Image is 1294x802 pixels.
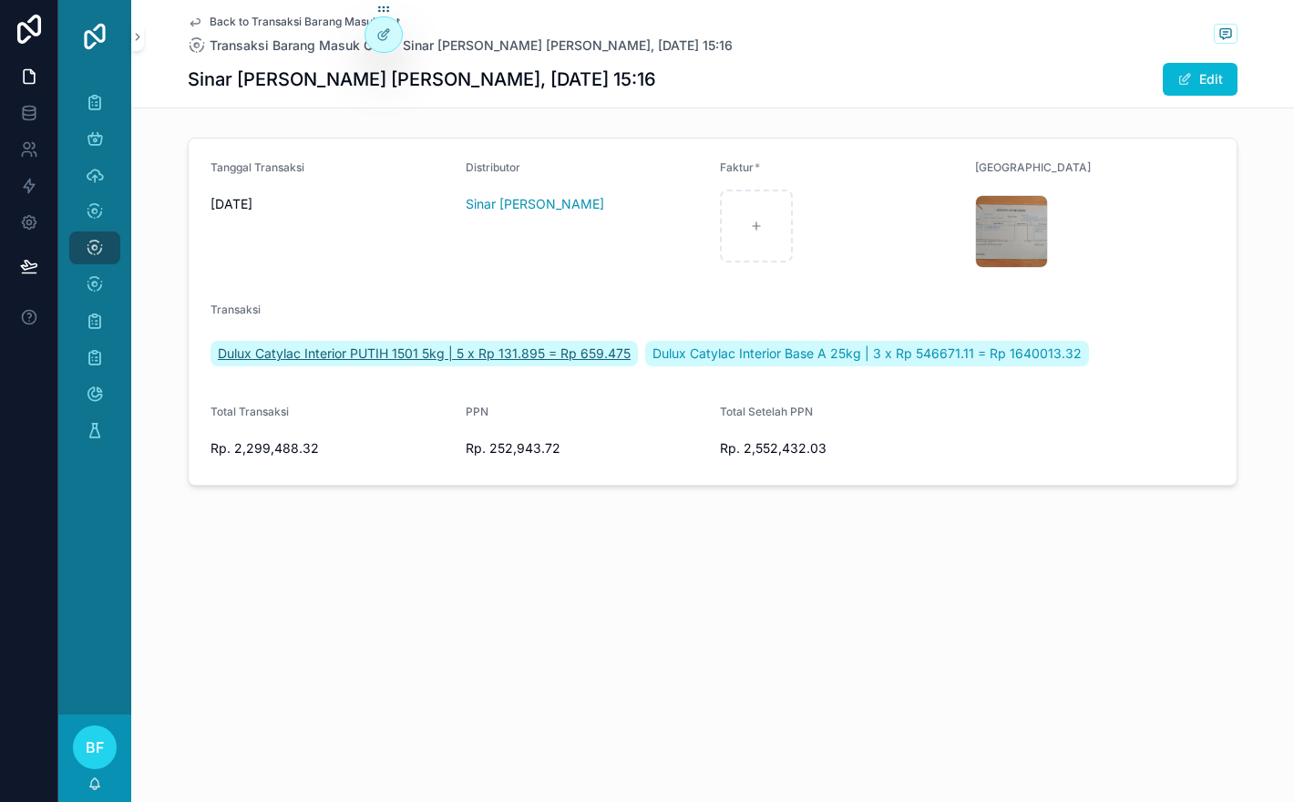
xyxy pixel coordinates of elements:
[720,405,813,418] span: Total Setelah PPN
[645,341,1089,366] a: Dulux Catylac Interior Base A 25kg | 3 x Rp 546671.11 = Rp 1640013.32
[211,439,451,458] span: Rp. 2,299,488.32
[211,303,261,316] span: Transaksi
[188,36,385,55] a: Transaksi Barang Masuk Cat
[80,22,109,51] img: App logo
[466,439,706,458] span: Rp. 252,943.72
[211,195,451,213] span: [DATE]
[403,36,733,55] a: Sinar [PERSON_NAME] [PERSON_NAME], [DATE] 15:16
[720,439,960,458] span: Rp. 2,552,432.03
[210,15,400,29] span: Back to Transaksi Barang Masuk Cat
[720,160,754,174] span: Faktur
[58,73,131,470] div: scrollable content
[218,344,631,363] span: Dulux Catylac Interior PUTIH 1501 5kg | 5 x Rp 131.895 = Rp 659.475
[652,344,1082,363] span: Dulux Catylac Interior Base A 25kg | 3 x Rp 546671.11 = Rp 1640013.32
[466,195,604,213] a: Sinar [PERSON_NAME]
[466,160,520,174] span: Distributor
[1163,63,1238,96] button: Edit
[210,36,385,55] span: Transaksi Barang Masuk Cat
[188,15,400,29] a: Back to Transaksi Barang Masuk Cat
[86,736,104,758] span: BF
[211,160,304,174] span: Tanggal Transaksi
[211,341,638,366] a: Dulux Catylac Interior PUTIH 1501 5kg | 5 x Rp 131.895 = Rp 659.475
[975,160,1091,174] span: [GEOGRAPHIC_DATA]
[466,405,488,418] span: PPN
[188,67,656,92] h1: Sinar [PERSON_NAME] [PERSON_NAME], [DATE] 15:16
[211,405,289,418] span: Total Transaksi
